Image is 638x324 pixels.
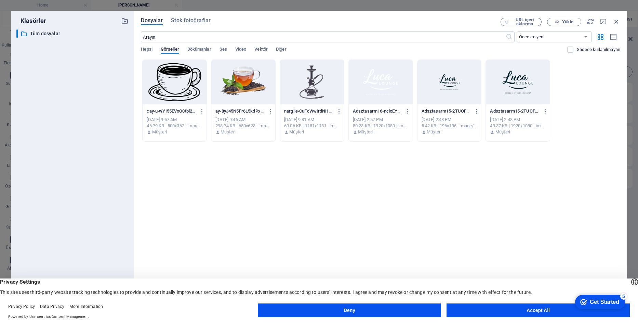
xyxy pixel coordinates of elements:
[547,18,581,26] button: Yükle
[353,123,409,129] div: 50.23 KB | 1920x1080 | image/png
[422,108,471,114] p: Adsztasarm15-2TUOF6leOhsw7IAxR_g0Lg-NS62qGDWSGvigdauCkaxFA.png
[16,29,18,38] div: ​
[20,8,50,14] div: Get Started
[427,129,441,135] p: Müşteri
[121,17,129,25] i: Yeni klasör oluştur
[284,123,340,129] div: 69.06 KB | 1181x1181 | image/png
[289,129,304,135] p: Müşteri
[353,117,409,123] div: [DATE] 2:57 PM
[3,3,48,9] a: Skip to main content
[254,45,268,55] span: Vektör
[171,16,211,25] span: Stok fotoğraflar
[358,129,373,135] p: Müşteri
[141,31,505,42] input: Arayın
[215,117,271,123] div: [DATE] 9:46 AM
[276,45,287,55] span: Diğer
[587,18,594,25] i: Yeniden Yükle
[220,45,227,55] span: Ses
[613,18,620,25] i: Kapat
[152,129,167,135] p: Müşteri
[141,16,163,25] span: Dosyalar
[562,20,573,24] span: Yükle
[577,47,620,53] p: Sadece kullanılmayan
[490,108,539,114] p: Adsztasarm15-2TUOF6leOhsw7IAxR_g0Lg.png
[353,108,402,114] p: Adsztasarm16-nclxEYPPxctXWeGN6TFeRw.png
[215,123,271,129] div: 298.74 KB | 650x623 | image/png
[161,45,179,55] span: Görseller
[141,45,152,55] span: Hepsi
[284,117,340,123] div: [DATE] 9:31 AM
[187,45,211,55] span: Dökümanlar
[51,1,57,8] div: 5
[501,18,542,26] button: URL içeri aktarma
[284,108,333,114] p: nargile-CuFcWwIrdNH2xDhU4AurFQ.png
[215,108,265,114] p: ay-8yJ45N5Fr6L5kdPxuCFCnA.png
[422,117,477,123] div: [DATE] 2:48 PM
[495,129,510,135] p: Müşteri
[490,123,546,129] div: 49.37 KB | 1920x1080 | image/png
[490,117,546,123] div: [DATE] 2:48 PM
[511,18,539,26] span: URL içeri aktarma
[221,129,235,135] p: Müşteri
[147,123,202,129] div: 46.79 KB | 500x362 | image/png
[16,16,46,25] p: Klasörler
[422,123,477,129] div: 5.42 KB | 196x196 | image/png
[235,45,246,55] span: Video
[30,30,116,38] p: Tüm dosyalar
[147,108,196,114] p: cay-u-wYI55EVoO0tbl2XTO11A.png
[5,3,55,18] div: Get Started 5 items remaining, 0% complete
[600,18,607,25] i: Küçült
[147,117,202,123] div: [DATE] 9:57 AM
